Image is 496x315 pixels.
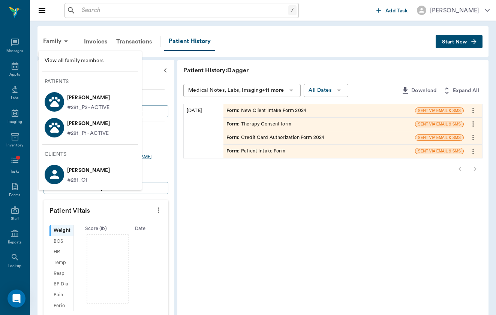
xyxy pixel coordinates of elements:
a: [PERSON_NAME]#281_C1 [39,161,142,187]
p: Clients [45,151,142,158]
p: Patients [45,78,142,86]
p: [PERSON_NAME] [67,164,110,176]
a: [PERSON_NAME]#281_P1 - ACTIVE [39,115,142,140]
div: Open Intercom Messenger [7,290,25,308]
a: [PERSON_NAME]#281_P2 - ACTIVE [39,89,142,115]
p: #281_C1 [67,176,110,184]
span: View all family members [45,57,136,65]
p: #281_P2 - ACTIVE [67,104,109,112]
p: [PERSON_NAME] [67,92,110,104]
a: View all family members [39,54,142,68]
p: [PERSON_NAME] [67,118,110,130]
p: #281_P1 - ACTIVE [67,130,109,137]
